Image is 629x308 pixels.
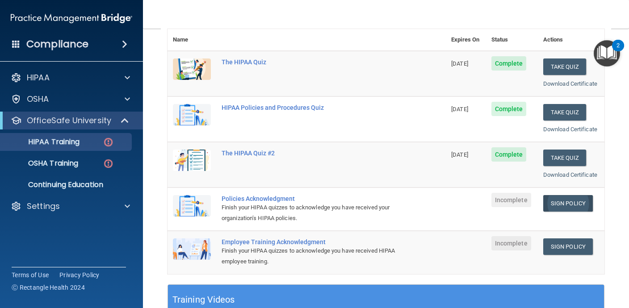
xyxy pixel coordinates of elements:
div: Policies Acknowledgment [222,195,401,202]
a: Sign Policy [543,238,593,255]
th: Status [486,29,538,51]
span: Complete [491,147,527,162]
button: Take Quiz [543,150,586,166]
th: Expires On [446,29,486,51]
img: danger-circle.6113f641.png [103,137,114,148]
a: Download Certificate [543,80,597,87]
span: Incomplete [491,193,531,207]
p: OSHA Training [6,159,78,168]
span: Ⓒ Rectangle Health 2024 [12,283,85,292]
span: [DATE] [451,60,468,67]
span: [DATE] [451,106,468,112]
p: HIPAA [27,72,50,83]
a: Sign Policy [543,195,593,212]
button: Open Resource Center, 2 new notifications [594,40,620,67]
a: Terms of Use [12,271,49,279]
div: Finish your HIPAA quizzes to acknowledge you have received HIPAA employee training. [222,246,401,267]
a: Download Certificate [543,126,597,133]
span: Incomplete [491,236,531,250]
a: Settings [11,201,130,212]
span: [DATE] [451,151,468,158]
a: OSHA [11,94,130,104]
span: Complete [491,102,527,116]
p: Continuing Education [6,180,128,189]
th: Name [168,29,216,51]
a: Download Certificate [543,171,597,178]
button: Take Quiz [543,58,586,75]
span: Complete [491,56,527,71]
p: OSHA [27,94,49,104]
h5: Training Videos [172,292,235,308]
img: danger-circle.6113f641.png [103,158,114,169]
img: PMB logo [11,9,132,27]
p: HIPAA Training [6,137,80,146]
a: Privacy Policy [59,271,100,279]
a: HIPAA [11,72,130,83]
h4: Compliance [26,38,88,50]
div: The HIPAA Quiz [222,58,401,66]
div: Finish your HIPAA quizzes to acknowledge you have received your organization’s HIPAA policies. [222,202,401,224]
div: HIPAA Policies and Procedures Quiz [222,104,401,111]
th: Actions [538,29,604,51]
div: The HIPAA Quiz #2 [222,150,401,157]
p: Settings [27,201,60,212]
p: OfficeSafe University [27,115,111,126]
div: 2 [616,46,620,57]
a: OfficeSafe University [11,115,130,126]
div: Employee Training Acknowledgment [222,238,401,246]
button: Take Quiz [543,104,586,121]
